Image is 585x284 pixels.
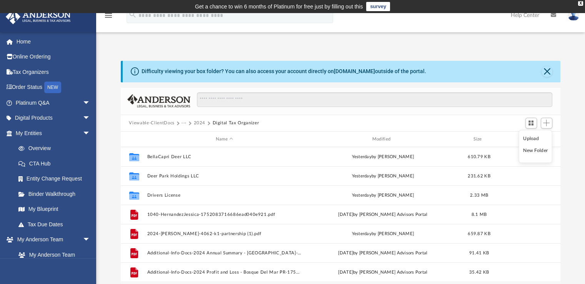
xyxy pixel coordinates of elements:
div: NEW [44,82,61,93]
a: Tax Due Dates [11,217,102,232]
div: close [578,1,583,6]
button: BellaCapri Deer LLC [147,154,302,159]
button: 2024-[PERSON_NAME]-4062-k1-partnership (1).pdf [147,231,302,236]
button: 1040-HernandezJessica-1752083716686ead040e921.pdf [147,212,302,217]
i: search [128,10,137,19]
button: Drivers License [147,193,302,198]
div: Name [147,136,302,143]
a: Online Ordering [5,49,102,65]
input: Search files and folders [197,92,552,107]
span: 8.1 MB [471,212,487,217]
a: My Entitiesarrow_drop_down [5,125,102,141]
a: My Anderson Teamarrow_drop_down [5,232,98,247]
a: CTA Hub [11,156,102,171]
span: 659.87 KB [468,232,490,236]
span: 231.62 KB [468,174,490,178]
button: Digital Tax Organizer [212,120,259,127]
span: arrow_drop_down [83,232,98,248]
span: arrow_drop_down [83,95,98,111]
button: Additional-Info-Docs-2024 Profit and Loss - Bosque Del Mar PR-1752081516686ea46cd2dea.pdf [147,270,302,275]
span: yesterday [352,193,371,197]
div: Size [463,136,494,143]
a: My Blueprint [11,202,98,217]
a: Platinum Q&Aarrow_drop_down [5,95,102,110]
div: [DATE] by [PERSON_NAME] Advisors Portal [305,211,460,218]
div: Modified [305,136,460,143]
span: arrow_drop_down [83,125,98,141]
li: New Folder [523,147,548,155]
img: User Pic [568,10,579,21]
i: menu [104,11,113,20]
img: Anderson Advisors Platinum Portal [3,9,73,24]
button: Switch to Grid View [525,118,537,129]
button: Close [542,66,552,77]
span: yesterday [352,232,371,236]
li: Upload [523,134,548,142]
button: Add [541,118,552,129]
button: ··· [182,120,187,127]
a: Home [5,34,102,49]
span: 91.41 KB [469,251,488,255]
a: Tax Organizers [5,64,102,80]
div: by [PERSON_NAME] [305,173,460,180]
span: arrow_drop_down [83,110,98,126]
div: id [498,136,552,143]
a: menu [104,15,113,20]
span: 610.79 KB [468,155,490,159]
span: 35.42 KB [469,270,488,274]
a: Entity Change Request [11,171,102,187]
button: Deer Park Holdings LLC [147,174,302,179]
div: grid [121,147,561,283]
button: Additional-Info-Docs-2024 Annual Summary - [GEOGRAPHIC_DATA]-1752081518686ea46e17678.pdf [147,251,302,256]
div: [DATE] by [PERSON_NAME] Advisors Portal [305,250,460,257]
span: 2.33 MB [470,193,488,197]
button: Viewable-ClientDocs [129,120,174,127]
div: by [PERSON_NAME] [305,154,460,160]
div: Get a chance to win 6 months of Platinum for free just by filling out this [195,2,363,11]
div: id [124,136,143,143]
a: Overview [11,141,102,156]
a: My Anderson Team [11,247,94,262]
ul: Add [519,130,552,163]
span: yesterday [352,155,371,159]
a: Binder Walkthrough [11,186,102,202]
div: by [PERSON_NAME] [305,231,460,237]
a: survey [366,2,390,11]
span: yesterday [352,174,371,178]
a: Order StatusNEW [5,80,102,95]
div: Difficulty viewing your box folder? You can also access your account directly on outside of the p... [142,67,426,75]
div: by [PERSON_NAME] [305,192,460,199]
a: Digital Productsarrow_drop_down [5,110,102,126]
div: [DATE] by [PERSON_NAME] Advisors Portal [305,269,460,276]
button: 2024 [193,120,205,127]
a: [DOMAIN_NAME] [334,68,375,74]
